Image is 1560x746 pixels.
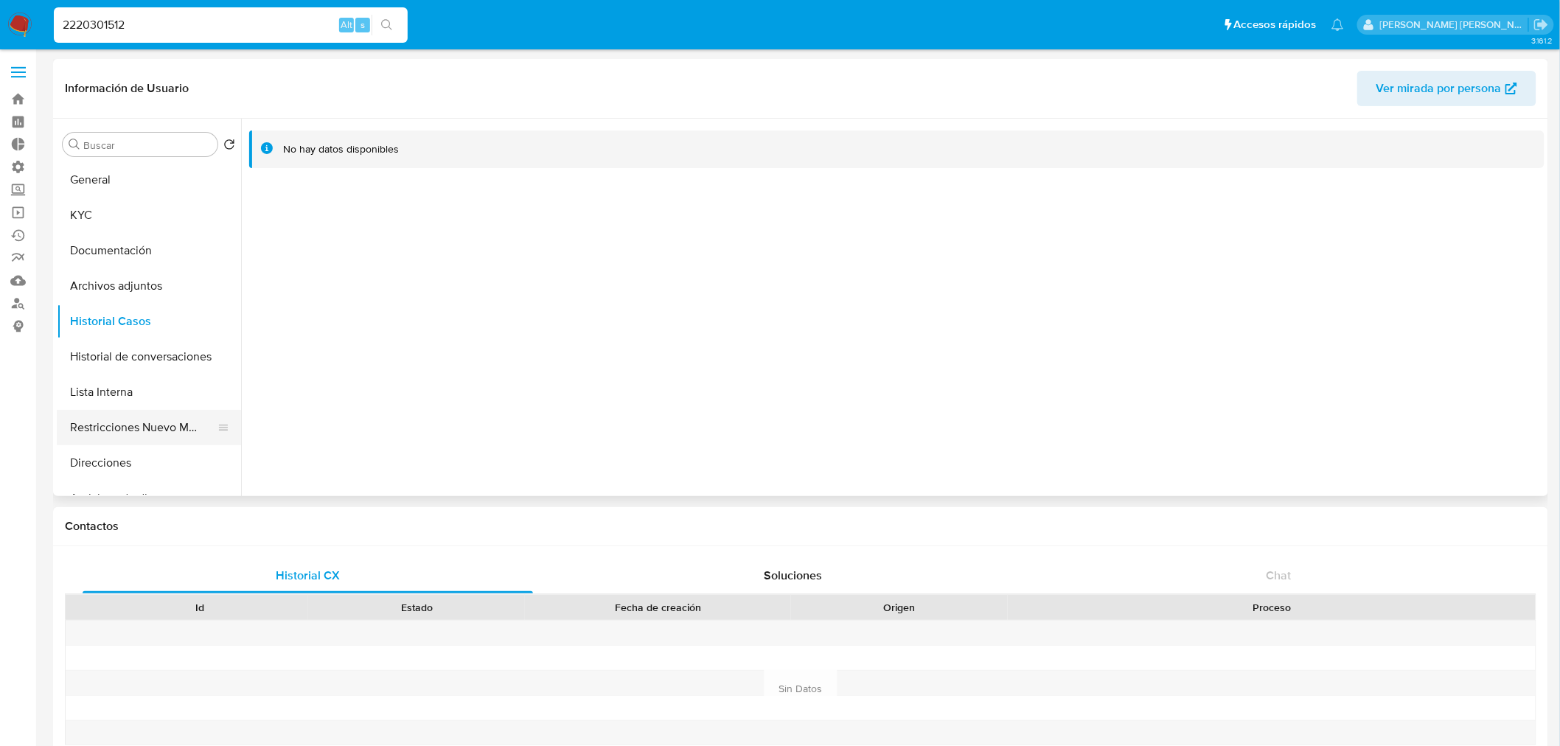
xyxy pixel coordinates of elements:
span: Ver mirada por persona [1376,71,1502,106]
span: Alt [341,18,352,32]
button: General [57,162,241,198]
button: Historial Casos [57,304,241,339]
button: Restricciones Nuevo Mundo [57,410,229,445]
button: Ver mirada por persona [1357,71,1536,106]
button: Lista Interna [57,374,241,410]
button: Archivos adjuntos [57,268,241,304]
h1: Información de Usuario [65,81,189,96]
div: Fecha de creación [535,600,781,615]
p: roberto.munoz@mercadolibre.com [1380,18,1529,32]
button: Buscar [69,139,80,150]
div: Id [102,600,298,615]
div: Estado [318,600,515,615]
span: s [361,18,365,32]
button: KYC [57,198,241,233]
div: Origen [801,600,997,615]
h1: Contactos [65,519,1536,534]
button: search-icon [372,15,402,35]
button: Documentación [57,233,241,268]
button: Volver al orden por defecto [223,139,235,155]
input: Buscar usuario o caso... [54,15,408,35]
span: Historial CX [276,567,340,584]
button: Anticipos de dinero [57,481,241,516]
a: Salir [1533,17,1549,32]
button: Historial de conversaciones [57,339,241,374]
span: Chat [1267,567,1292,584]
button: Direcciones [57,445,241,481]
span: Accesos rápidos [1234,17,1317,32]
input: Buscar [83,139,212,152]
span: Soluciones [765,567,823,584]
a: Notificaciones [1331,18,1344,31]
div: Proceso [1018,600,1525,615]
